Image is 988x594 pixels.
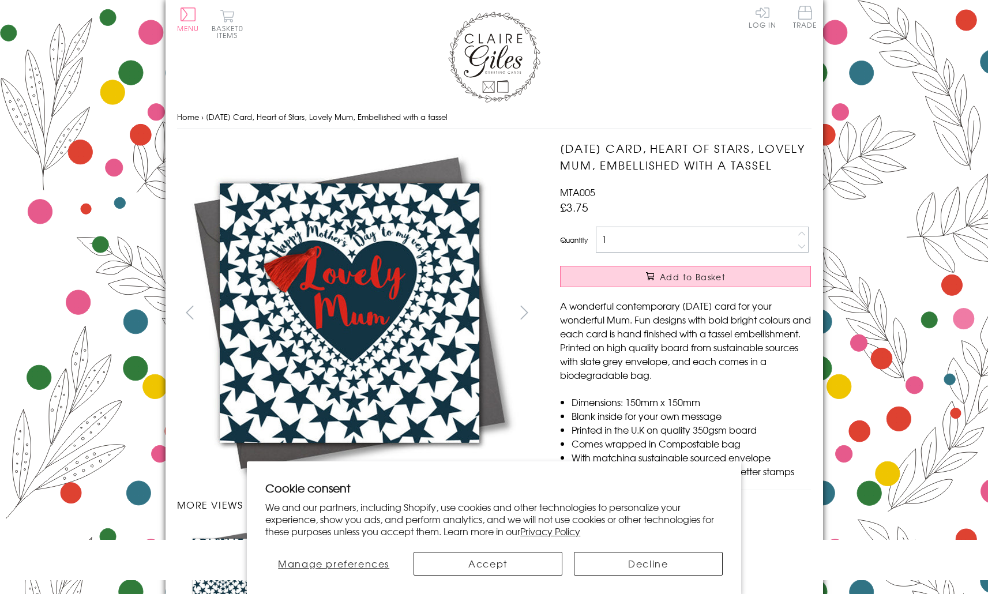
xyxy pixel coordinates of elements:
span: [DATE] Card, Heart of Stars, Lovely Mum, Embellished with a tassel [206,111,448,122]
img: Claire Giles Greetings Cards [448,12,540,103]
a: Home [177,111,199,122]
a: Privacy Policy [520,524,580,538]
button: Accept [414,552,562,576]
span: › [201,111,204,122]
span: Manage preferences [278,557,389,570]
h1: [DATE] Card, Heart of Stars, Lovely Mum, Embellished with a tassel [560,140,811,174]
img: Mother's Day Card, Heart of Stars, Lovely Mum, Embellished with a tassel [176,140,523,486]
a: Trade [793,6,817,31]
button: Manage preferences [265,552,402,576]
span: £3.75 [560,199,588,215]
li: Printed in the U.K on quality 350gsm board [572,423,811,437]
li: Comes wrapped in Compostable bag [572,437,811,450]
li: Blank inside for your own message [572,409,811,423]
p: A wonderful contemporary [DATE] card for your wonderful Mum. Fun designs with bold bright colours... [560,299,811,382]
h3: More views [177,498,538,512]
span: Menu [177,23,200,33]
h2: Cookie consent [265,480,723,496]
span: 0 items [217,23,243,40]
span: Add to Basket [660,271,726,283]
button: Add to Basket [560,266,811,287]
nav: breadcrumbs [177,106,812,129]
button: prev [177,299,203,325]
li: Dimensions: 150mm x 150mm [572,395,811,409]
button: next [511,299,537,325]
button: Basket0 items [212,9,243,39]
img: Mother's Day Card, Heart of Stars, Lovely Mum, Embellished with a tassel [537,140,883,486]
button: Menu [177,7,200,32]
label: Quantity [560,235,588,245]
span: Trade [793,6,817,28]
a: Log In [749,6,776,28]
span: MTA005 [560,185,595,199]
p: We and our partners, including Shopify, use cookies and other technologies to personalize your ex... [265,501,723,537]
button: Decline [574,552,723,576]
li: With matching sustainable sourced envelope [572,450,811,464]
